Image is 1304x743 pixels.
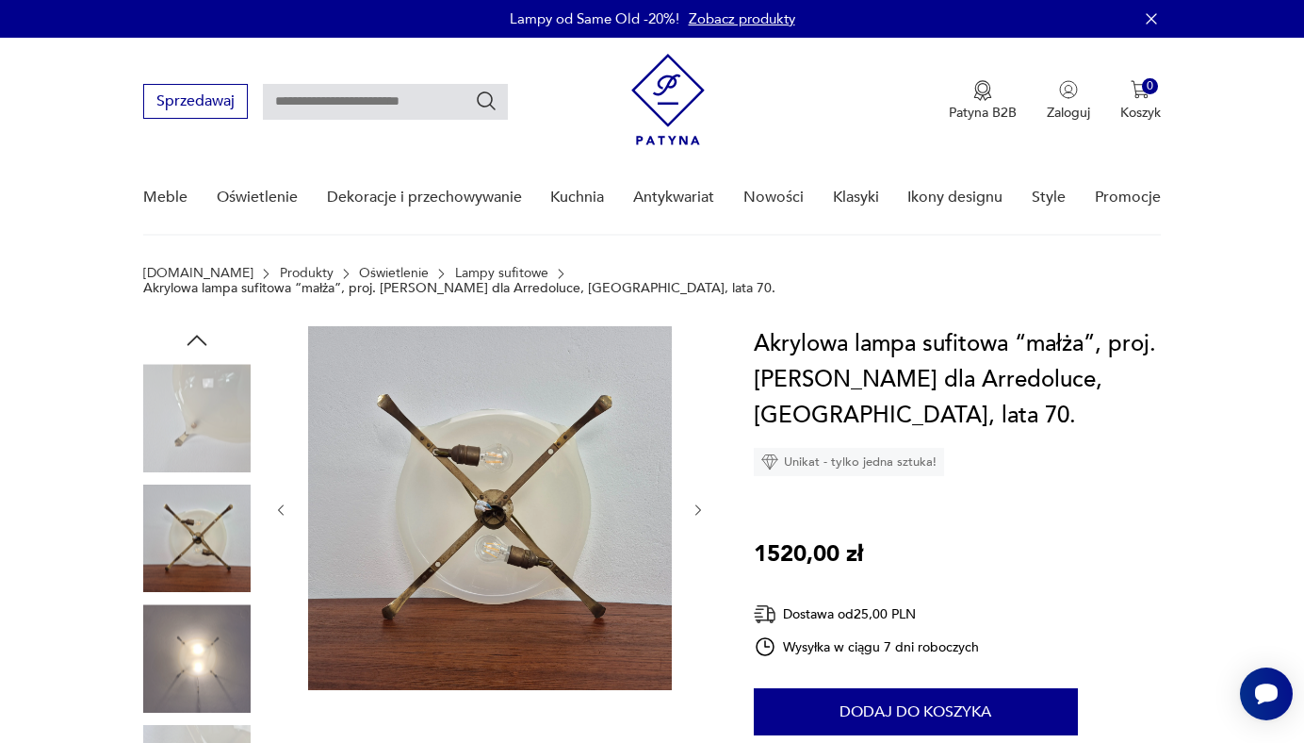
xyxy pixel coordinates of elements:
[754,603,776,626] img: Ikona dostawy
[1142,78,1158,94] div: 0
[327,161,522,234] a: Dekoracje i przechowywanie
[550,161,604,234] a: Kuchnia
[1059,80,1078,99] img: Ikonka użytkownika
[510,9,679,28] p: Lampy od Same Old -20%!
[633,161,714,234] a: Antykwariat
[1095,161,1161,234] a: Promocje
[754,688,1078,735] button: Dodaj do koszyka
[143,485,251,592] img: Zdjęcie produktu Akrylowa lampa sufitowa “małża”, proj. Angelo Lelli dla Arredoluce, Włochy, lata...
[308,326,672,690] img: Zdjęcie produktu Akrylowa lampa sufitowa “małża”, proj. Angelo Lelli dla Arredoluce, Włochy, lata...
[743,161,804,234] a: Nowości
[949,104,1017,122] p: Patyna B2B
[217,161,298,234] a: Oświetlenie
[1032,161,1066,234] a: Style
[359,266,429,281] a: Oświetlenie
[143,161,187,234] a: Meble
[455,266,548,281] a: Lampy sufitowe
[754,636,980,658] div: Wysyłka w ciągu 7 dni roboczych
[833,161,879,234] a: Klasyki
[1120,80,1161,122] button: 0Koszyk
[143,364,251,471] img: Zdjęcie produktu Akrylowa lampa sufitowa “małża”, proj. Angelo Lelli dla Arredoluce, Włochy, lata...
[689,9,795,28] a: Zobacz produkty
[475,90,497,112] button: Szukaj
[1047,104,1090,122] p: Zaloguj
[1120,104,1161,122] p: Koszyk
[631,54,705,145] img: Patyna - sklep z meblami i dekoracjami vintage
[143,281,775,296] p: Akrylowa lampa sufitowa “małża”, proj. [PERSON_NAME] dla Arredoluce, [GEOGRAPHIC_DATA], lata 70.
[761,454,778,471] img: Ikona diamentu
[143,84,248,119] button: Sprzedawaj
[143,266,253,281] a: [DOMAIN_NAME]
[1047,80,1090,122] button: Zaloguj
[907,161,1002,234] a: Ikony designu
[754,537,863,572] p: 1520,00 zł
[143,604,251,712] img: Zdjęcie produktu Akrylowa lampa sufitowa “małża”, proj. Angelo Lelli dla Arredoluce, Włochy, lata...
[973,80,992,101] img: Ikona medalu
[754,326,1161,434] h1: Akrylowa lampa sufitowa “małża”, proj. [PERSON_NAME] dla Arredoluce, [GEOGRAPHIC_DATA], lata 70.
[949,80,1017,122] button: Patyna B2B
[280,266,334,281] a: Produkty
[143,96,248,109] a: Sprzedawaj
[1131,80,1149,99] img: Ikona koszyka
[754,603,980,626] div: Dostawa od 25,00 PLN
[754,448,944,476] div: Unikat - tylko jedna sztuka!
[949,80,1017,122] a: Ikona medaluPatyna B2B
[1240,668,1293,720] iframe: Smartsupp widget button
